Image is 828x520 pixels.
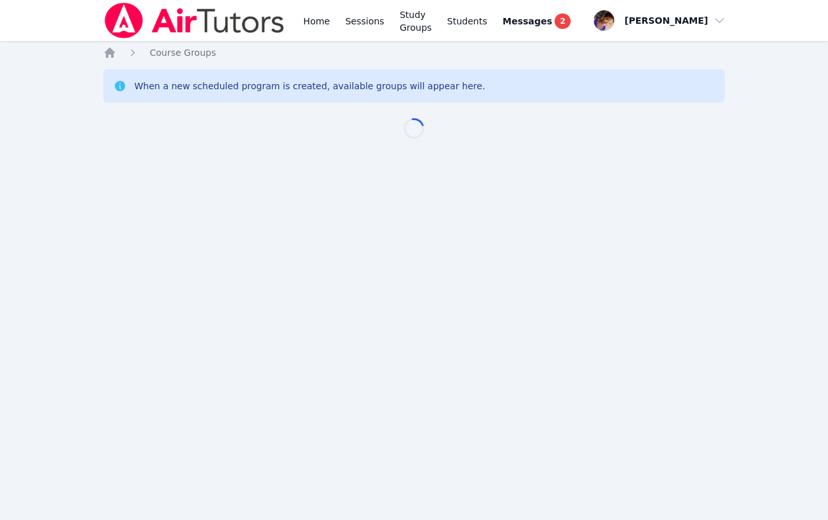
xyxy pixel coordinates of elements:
span: Course Groups [150,48,216,58]
img: Air Tutors [103,3,285,39]
span: 2 [555,13,570,29]
div: When a new scheduled program is created, available groups will appear here. [134,80,485,92]
nav: Breadcrumb [103,46,725,59]
span: Messages [503,15,552,28]
a: Course Groups [150,46,216,59]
